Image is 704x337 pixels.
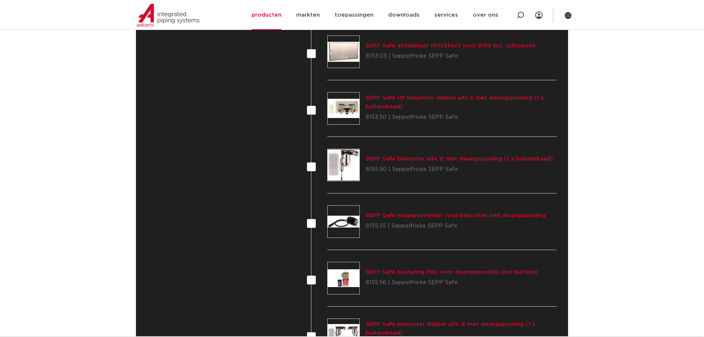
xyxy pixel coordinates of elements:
[366,164,553,175] p: 8155.50 | Seppelfricke SEPP Safe
[366,220,546,232] p: 8155.55 | Seppelfricke SEPP Safe
[366,277,538,289] p: 8155.56 | Seppelfricke SEPP Safe
[328,149,359,181] img: Thumbnail for SEPP Safe beluchter uitv. E met dwangspoeling (1 x buitendraad)
[366,50,536,62] p: 8153.03 | Seppelfricke SEPP Safe
[328,262,359,294] img: Thumbnail for SEPP Safe besturing Plus voor dwangspoeling (incl Batterij)
[328,36,359,68] img: Thumbnail for SEPP Safe afdekplaat 180x334x3 voor 8153 incl. schroeven
[366,213,546,218] a: SEPP Safe magneetventiel voor beluchter met dwangspoeling
[366,43,536,48] a: SEPP Safe afdekplaat 180x334x3 voor 8153 incl. schroeven
[366,269,538,275] a: SEPP Safe besturing Plus voor dwangspoeling (incl Batterij)
[366,156,553,162] a: SEPP Safe beluchter uitv. E met dwangspoeling (1 x buitendraad)
[366,321,536,336] a: SEPP Safe beluchter dubbel uitv. E met dwangspoeling (1 x buitendraad)
[366,95,544,109] a: SEPP Safe UP beluchter dubbel uitv E met dwangspoeling (1 x buitendraad)
[328,206,359,237] img: Thumbnail for SEPP Safe magneetventiel voor beluchter met dwangspoeling
[366,111,557,123] p: 8153.50 | Seppelfricke SEPP Safe
[328,92,359,124] img: Thumbnail for SEPP Safe UP beluchter dubbel uitv E met dwangspoeling (1 x buitendraad)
